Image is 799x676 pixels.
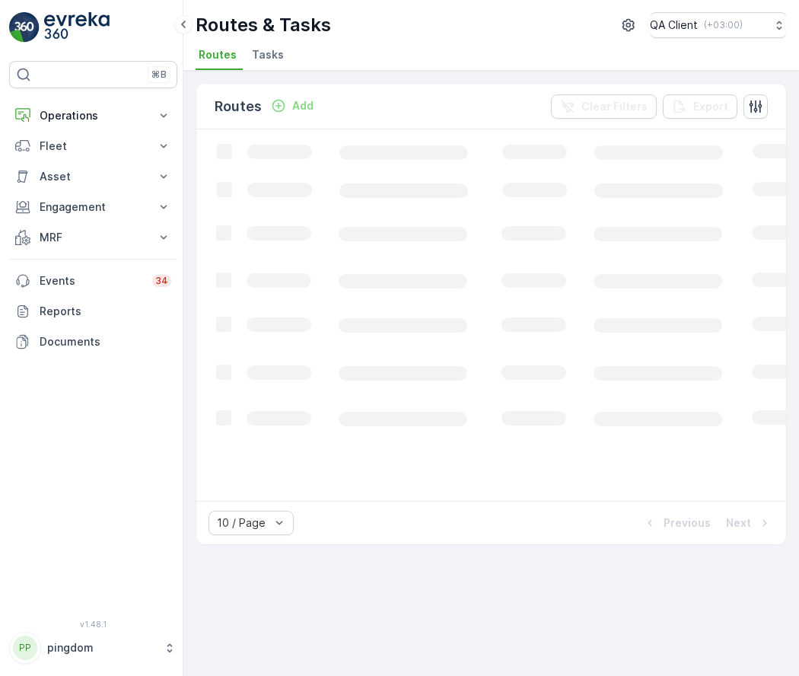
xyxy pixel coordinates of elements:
img: logo [9,12,40,43]
p: MRF [40,230,147,245]
button: Next [724,514,774,532]
p: Fleet [40,139,147,154]
p: Clear Filters [581,99,648,114]
span: Tasks [252,47,284,62]
button: Previous [641,514,712,532]
a: Reports [9,296,177,327]
a: Documents [9,327,177,357]
button: Operations [9,100,177,131]
p: Routes & Tasks [196,13,331,37]
button: Fleet [9,131,177,161]
button: Clear Filters [551,94,657,119]
p: ( +03:00 ) [704,19,743,31]
p: Add [292,98,314,113]
p: QA Client [650,18,698,33]
p: ⌘B [151,69,167,81]
span: v 1.48.1 [9,620,177,629]
p: 34 [155,275,168,287]
p: Next [726,515,751,531]
div: PP [13,636,37,660]
button: QA Client(+03:00) [650,12,787,38]
p: Events [40,273,143,289]
button: Asset [9,161,177,192]
button: Export [663,94,737,119]
p: Engagement [40,199,147,215]
p: Previous [664,515,711,531]
a: Events34 [9,266,177,296]
p: Export [693,99,728,114]
button: Add [265,97,320,115]
span: Routes [199,47,237,62]
button: PPpingdom [9,632,177,664]
p: pingdom [47,640,156,655]
img: logo_light-DOdMpM7g.png [44,12,110,43]
p: Documents [40,334,171,349]
button: MRF [9,222,177,253]
p: Reports [40,304,171,319]
p: Routes [215,96,262,117]
p: Operations [40,108,147,123]
button: Engagement [9,192,177,222]
p: Asset [40,169,147,184]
